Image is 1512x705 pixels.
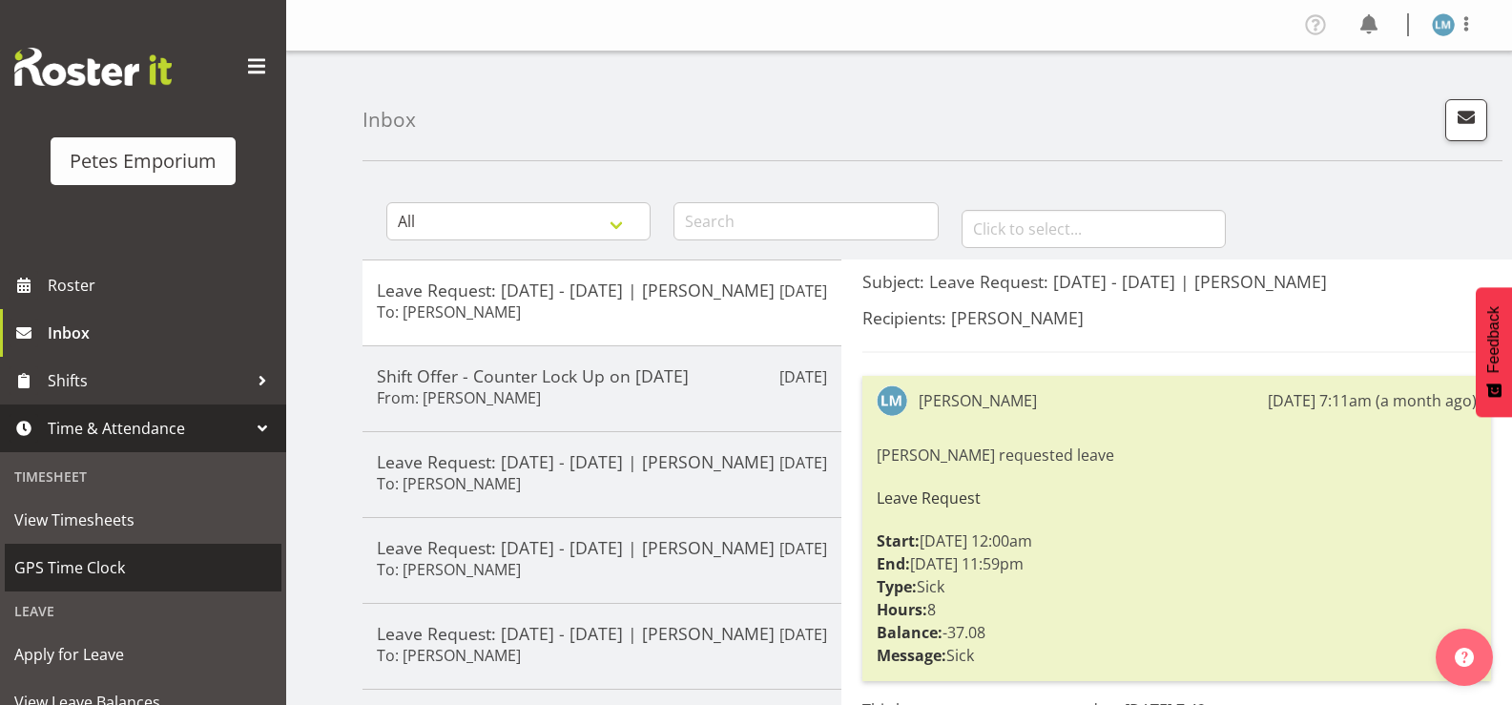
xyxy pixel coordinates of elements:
[377,388,541,407] h6: From: [PERSON_NAME]
[377,537,827,558] h5: Leave Request: [DATE] - [DATE] | [PERSON_NAME]
[377,623,827,644] h5: Leave Request: [DATE] - [DATE] | [PERSON_NAME]
[377,302,521,321] h6: To: [PERSON_NAME]
[862,307,1491,328] h5: Recipients: [PERSON_NAME]
[5,496,281,544] a: View Timesheets
[5,457,281,496] div: Timesheet
[70,147,217,176] div: Petes Emporium
[877,385,907,416] img: lianne-morete5410.jpg
[877,576,917,597] strong: Type:
[48,271,277,300] span: Roster
[877,622,942,643] strong: Balance:
[14,640,272,669] span: Apply for Leave
[5,544,281,591] a: GPS Time Clock
[877,553,910,574] strong: End:
[1485,306,1502,373] span: Feedback
[779,365,827,388] p: [DATE]
[14,506,272,534] span: View Timesheets
[779,280,827,302] p: [DATE]
[14,553,272,582] span: GPS Time Clock
[377,474,521,493] h6: To: [PERSON_NAME]
[5,631,281,678] a: Apply for Leave
[48,319,277,347] span: Inbox
[877,645,946,666] strong: Message:
[1268,389,1477,412] div: [DATE] 7:11am (a month ago)
[1476,287,1512,417] button: Feedback - Show survey
[919,389,1037,412] div: [PERSON_NAME]
[673,202,938,240] input: Search
[862,271,1491,292] h5: Subject: Leave Request: [DATE] - [DATE] | [PERSON_NAME]
[14,48,172,86] img: Rosterit website logo
[48,414,248,443] span: Time & Attendance
[962,210,1226,248] input: Click to select...
[5,591,281,631] div: Leave
[377,365,827,386] h5: Shift Offer - Counter Lock Up on [DATE]
[377,451,827,472] h5: Leave Request: [DATE] - [DATE] | [PERSON_NAME]
[877,530,920,551] strong: Start:
[377,560,521,579] h6: To: [PERSON_NAME]
[1455,648,1474,667] img: help-xxl-2.png
[362,109,416,131] h4: Inbox
[779,623,827,646] p: [DATE]
[779,537,827,560] p: [DATE]
[779,451,827,474] p: [DATE]
[377,280,827,301] h5: Leave Request: [DATE] - [DATE] | [PERSON_NAME]
[48,366,248,395] span: Shifts
[1432,13,1455,36] img: lianne-morete5410.jpg
[877,489,1477,507] h6: Leave Request
[877,439,1477,672] div: [PERSON_NAME] requested leave [DATE] 12:00am [DATE] 11:59pm Sick 8 -37.08 Sick
[877,599,927,620] strong: Hours:
[377,646,521,665] h6: To: [PERSON_NAME]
